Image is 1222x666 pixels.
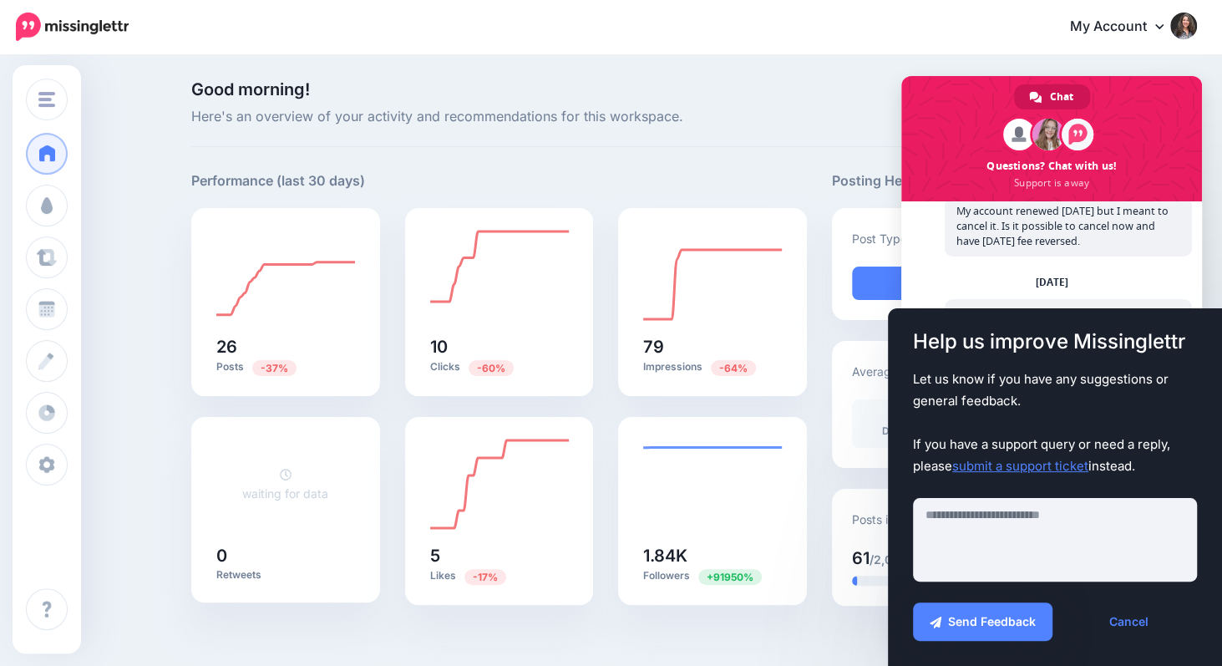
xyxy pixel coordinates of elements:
h5: 79 [643,338,782,355]
p: Posts [216,359,355,375]
span: My account renewed [DATE] but I meant to cancel it. Is it possible to cancel now and have [DATE] ... [956,306,1169,350]
span: Previous period: 41 [252,360,297,376]
span: Day [882,425,901,437]
span: Good morning! [191,79,310,99]
span: Previous period: 25 [469,360,514,376]
p: Impressions [643,359,782,375]
span: Let us know if you have any suggestions or general feedback. If you have a support query or need ... [913,369,1197,477]
p: Likes [430,568,569,584]
span: Previous period: 2 [698,569,762,585]
h5: 1.84K [643,547,782,564]
p: Average Posting Frequency [852,362,1004,381]
h5: 26 [216,338,355,355]
img: menu.png [38,92,55,107]
a: My Account [1053,7,1197,48]
h5: Performance (last 30 days) [191,170,365,191]
p: Followers [643,568,782,584]
h5: 10 [430,338,569,355]
img: Missinglettr [16,13,129,41]
a: Cancel [1061,602,1197,641]
p: Clicks [430,359,569,375]
div: 90% of your posts in the last 30 days have been from Drip Campaigns [852,267,1083,300]
span: 61 [852,548,870,568]
span: Previous period: 218 [711,360,756,376]
h5: Posting Health [832,170,1127,191]
p: 1 [860,408,923,423]
span: Help us improve Missinglettr [913,327,1197,356]
span: Here's an overview of your activity and recommendations for this workspace. [191,106,807,128]
p: Post Type Ratio [852,229,938,248]
div: [DATE] [1036,277,1068,287]
span: Chat [1050,84,1073,109]
p: Posts in [GEOGRAPHIC_DATA] [852,510,1017,529]
span: My account renewed [DATE] but I meant to cancel it. Is it possible to cancel now and have [DATE] ... [956,204,1169,248]
div: 2% of your posts in the last 30 days have been from Drip Campaigns [852,576,857,586]
h5: 5 [430,547,569,564]
span: /2,050 [870,552,907,567]
a: waiting for data [242,467,328,501]
h5: 0 [216,547,355,564]
a: submit a support ticket [952,458,1088,474]
button: Send Feedback [913,602,1052,641]
p: Retweets [216,568,355,582]
span: Previous period: 6 [464,569,506,585]
div: Chat [1014,84,1090,109]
